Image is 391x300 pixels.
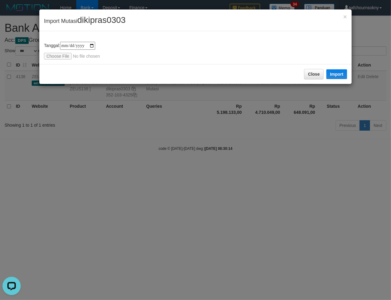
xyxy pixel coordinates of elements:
span: Import Mutasi [44,18,126,24]
span: dikipras0303 [77,15,126,25]
button: Close [304,69,324,79]
button: Open LiveChat chat widget [2,2,21,21]
span: × [343,13,347,20]
div: Tanggal: [44,42,347,60]
button: Close [343,13,347,20]
button: Import [326,69,347,79]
